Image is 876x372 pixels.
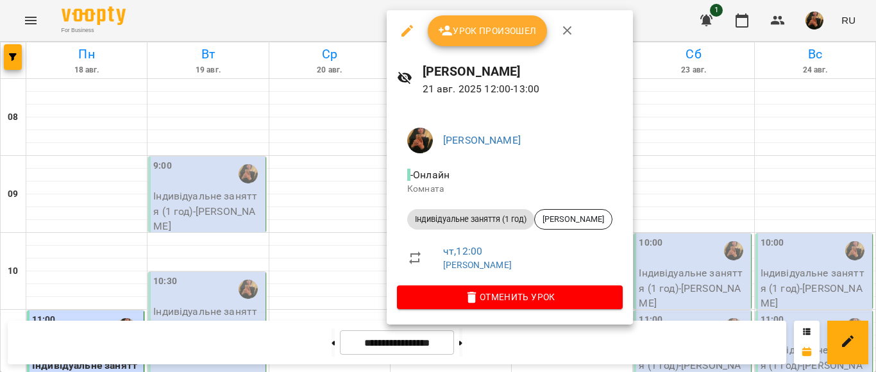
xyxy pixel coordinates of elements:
span: - Онлайн [407,169,452,181]
span: Індивідуальне заняття (1 год) [407,214,534,225]
p: 21 авг. 2025 12:00 - 13:00 [423,81,623,97]
div: [PERSON_NAME] [534,209,612,230]
span: Отменить Урок [407,289,612,305]
button: Отменить Урок [397,285,623,309]
span: Урок произошел [438,23,537,38]
h6: [PERSON_NAME] [423,62,623,81]
a: [PERSON_NAME] [443,260,512,270]
span: [PERSON_NAME] [535,214,612,225]
p: Комната [407,183,612,196]
a: чт , 12:00 [443,245,482,257]
button: Урок произошел [428,15,547,46]
a: [PERSON_NAME] [443,134,521,146]
img: 31dd78f898df0dae31eba53c4ab4bd2d.jpg [407,128,433,153]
